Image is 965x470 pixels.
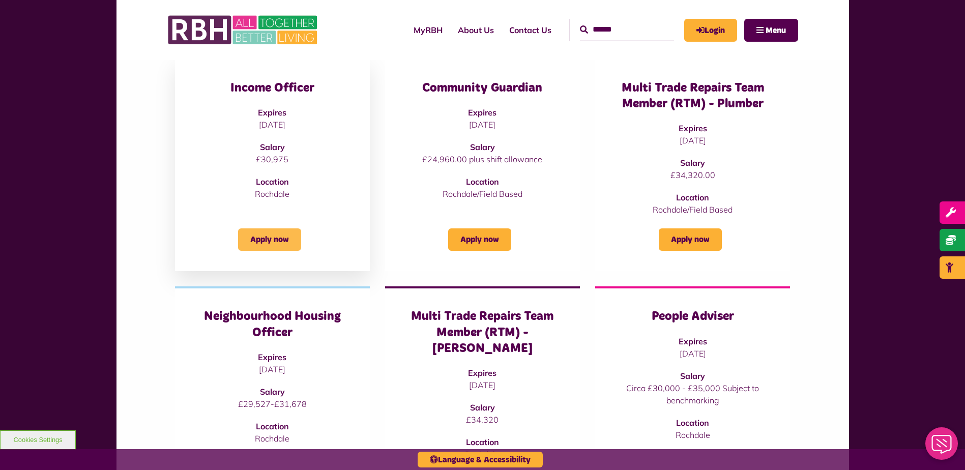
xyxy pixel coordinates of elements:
button: Language & Accessibility [418,452,543,467]
strong: Expires [258,352,286,362]
a: Apply now [659,228,722,251]
strong: Location [466,177,499,187]
input: Search [580,19,674,41]
p: Rochdale [405,448,560,460]
h3: Multi Trade Repairs Team Member (RTM) - [PERSON_NAME] [405,309,560,357]
p: [DATE] [195,363,349,375]
p: Rochdale/Field Based [405,188,560,200]
p: [DATE] [195,119,349,131]
strong: Expires [679,336,707,346]
strong: Expires [468,368,496,378]
p: £34,320.00 [616,169,770,181]
p: Rochdale [195,432,349,445]
h3: Neighbourhood Housing Officer [195,309,349,340]
p: Circa £30,000 - £35,000 Subject to benchmarking [616,382,770,406]
strong: Expires [679,123,707,133]
p: £29,527-£31,678 [195,398,349,410]
h3: People Adviser [616,309,770,325]
p: [DATE] [616,134,770,146]
strong: Salary [680,158,705,168]
p: [DATE] [616,347,770,360]
strong: Location [676,192,709,202]
h3: Income Officer [195,80,349,96]
strong: Salary [470,402,495,413]
span: Menu [766,26,786,35]
iframe: Netcall Web Assistant for live chat [919,424,965,470]
p: £24,960.00 plus shift allowance [405,153,560,165]
p: Rochdale [616,429,770,441]
strong: Salary [260,387,285,397]
p: [DATE] [405,119,560,131]
a: MyRBH [684,19,737,42]
strong: Location [256,177,289,187]
a: MyRBH [406,16,450,44]
strong: Location [676,418,709,428]
strong: Salary [260,142,285,152]
strong: Salary [680,371,705,381]
img: RBH [167,10,320,50]
strong: Location [466,437,499,447]
p: Rochdale/Field Based [616,203,770,216]
h3: Multi Trade Repairs Team Member (RTM) - Plumber [616,80,770,112]
a: Contact Us [502,16,559,44]
a: Apply now [238,228,301,251]
strong: Expires [468,107,496,118]
p: Rochdale [195,188,349,200]
strong: Salary [470,142,495,152]
strong: Expires [258,107,286,118]
a: Apply now [448,228,511,251]
p: [DATE] [405,379,560,391]
p: £34,320 [405,414,560,426]
p: £30,975 [195,153,349,165]
strong: Location [256,421,289,431]
button: Navigation [744,19,798,42]
h3: Community Guardian [405,80,560,96]
a: About Us [450,16,502,44]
